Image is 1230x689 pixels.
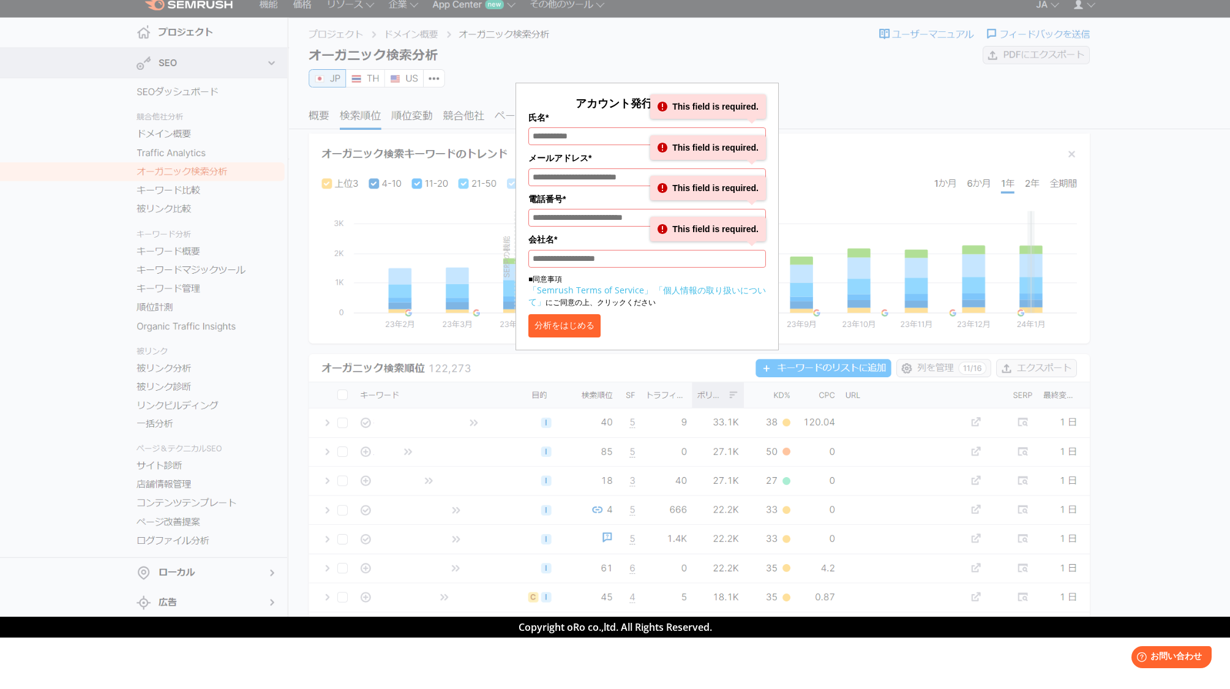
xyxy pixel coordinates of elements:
div: This field is required. [650,94,766,119]
a: 「個人情報の取り扱いについて」 [528,284,766,307]
div: This field is required. [650,176,766,200]
label: メールアドレス* [528,151,766,165]
a: 「Semrush Terms of Service」 [528,284,653,296]
p: ■同意事項 にご同意の上、クリックください [528,274,766,308]
iframe: Help widget launcher [1121,641,1217,676]
span: Copyright oRo co.,ltd. All Rights Reserved. [519,620,712,634]
div: This field is required. [650,217,766,241]
label: 電話番号* [528,192,766,206]
div: This field is required. [650,135,766,160]
button: 分析をはじめる [528,314,601,337]
span: アカウント発行して分析する [576,96,719,110]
